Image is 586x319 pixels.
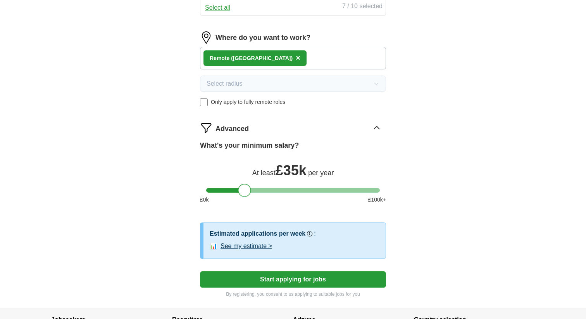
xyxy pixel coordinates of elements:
span: Select radius [207,79,243,88]
button: Select all [205,3,230,12]
button: Select radius [200,76,386,92]
span: £ 100 k+ [368,196,386,204]
button: Start applying for jobs [200,271,386,288]
span: Advanced [215,124,249,134]
button: × [296,52,300,64]
button: See my estimate > [221,241,272,251]
label: What's your minimum salary? [200,140,299,151]
label: Where do you want to work? [215,33,310,43]
div: Remote ([GEOGRAPHIC_DATA]) [210,54,293,62]
input: Only apply to fully remote roles [200,98,208,106]
span: × [296,53,300,62]
span: 📊 [210,241,217,251]
span: Only apply to fully remote roles [211,98,285,106]
span: At least [252,169,276,177]
img: location.png [200,31,212,44]
p: By registering, you consent to us applying to suitable jobs for you [200,291,386,298]
span: £ 35k [276,162,307,178]
h3: Estimated applications per week [210,229,305,238]
div: 7 / 10 selected [342,2,383,12]
span: £ 0 k [200,196,209,204]
span: per year [308,169,334,177]
img: filter [200,122,212,134]
h3: : [314,229,315,238]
